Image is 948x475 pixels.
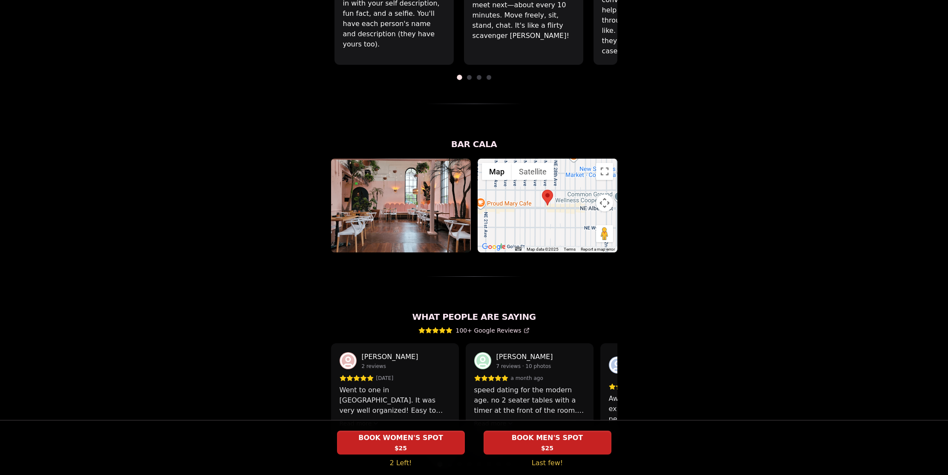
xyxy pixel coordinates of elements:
a: Terms (opens in new tab) [564,247,576,252]
img: Google [480,241,508,252]
button: Keyboard shortcuts [515,247,521,251]
button: Show street map [482,163,512,180]
span: Map data ©2025 [527,247,559,252]
h2: Bar Cala [331,138,617,150]
button: Drag Pegman onto the map to open Street View [596,225,613,242]
span: 100+ Google Reviews [456,326,530,335]
span: BOOK WOMEN'S SPOT [357,433,445,443]
span: $25 [395,444,407,452]
p: [PERSON_NAME] [496,352,553,362]
button: Read more [340,419,380,428]
button: BOOK MEN'S SPOT - Last few! [484,431,611,455]
span: 2 reviews [362,363,386,370]
p: [PERSON_NAME] [362,352,418,362]
h2: What People Are Saying [331,311,617,323]
a: 100+ Google Reviews [418,326,530,335]
span: [DATE] [376,375,394,382]
button: Map camera controls [596,194,613,211]
button: Read more [474,419,514,428]
button: Toggle fullscreen view [596,163,613,180]
span: $25 [541,444,553,452]
p: speed dating for the modern age. no 2 seater tables with a timer at the front of the room. just p... [474,385,585,416]
button: Show satellite imagery [512,163,554,180]
p: Awesome speed dating experience! You get 10 minutes per speed date, some questions and a fun fact... [609,394,720,424]
span: a month ago [511,375,543,382]
span: 7 reviews · 10 photos [496,363,551,370]
img: Bar Cala [331,159,471,252]
a: Report a map error [581,247,615,252]
span: Last few! [532,458,563,468]
span: BOOK MEN'S SPOT [510,433,585,443]
span: 2 Left! [390,458,412,468]
button: BOOK WOMEN'S SPOT - 2 Left! [337,431,465,455]
p: Went to one in [GEOGRAPHIC_DATA]. It was very well organized! Easy to join, no need to download a... [340,385,450,416]
a: Open this area in Google Maps (opens a new window) [480,241,508,252]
